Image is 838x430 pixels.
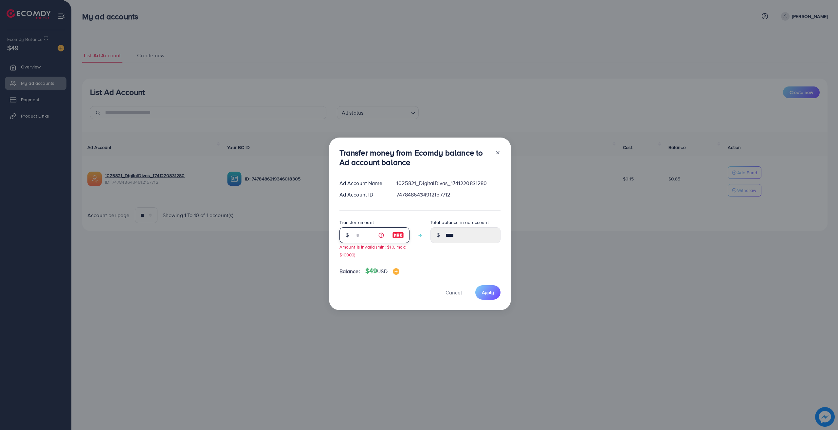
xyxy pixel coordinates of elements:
[365,267,399,275] h4: $49
[391,191,505,198] div: 7478486434912157712
[482,289,494,296] span: Apply
[437,285,470,299] button: Cancel
[393,268,399,275] img: image
[339,268,360,275] span: Balance:
[334,179,392,187] div: Ad Account Name
[392,231,404,239] img: image
[339,244,406,257] small: Amount is invalid (min: $10, max: $10000)
[334,191,392,198] div: Ad Account ID
[446,289,462,296] span: Cancel
[339,219,374,226] label: Transfer amount
[430,219,489,226] label: Total balance in ad account
[377,268,387,275] span: USD
[475,285,501,299] button: Apply
[339,148,490,167] h3: Transfer money from Ecomdy balance to Ad account balance
[391,179,505,187] div: 1025821_DigitalDivas_1741220831280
